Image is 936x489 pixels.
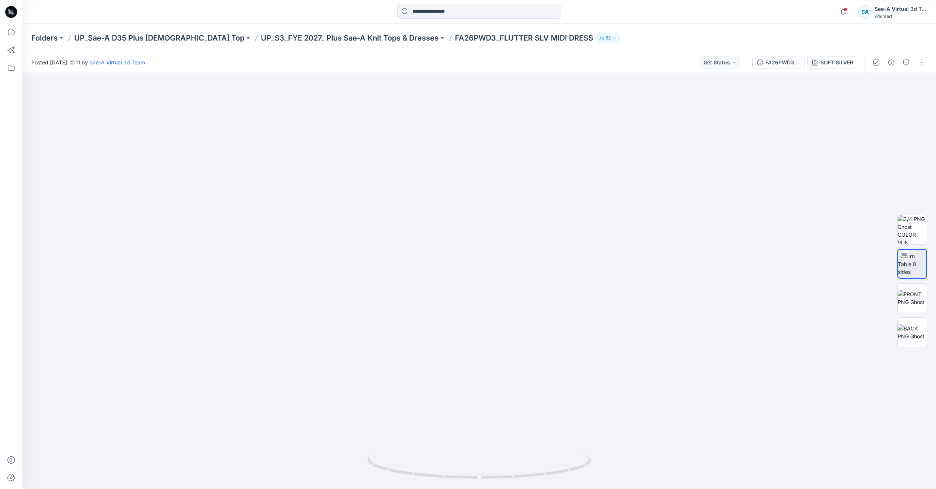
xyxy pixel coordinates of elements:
[807,57,858,68] button: SOFT SILVER
[875,13,927,19] div: Walmart
[605,34,611,42] p: 52
[820,58,853,67] div: SOFT SILVER
[31,58,145,66] span: Posted [DATE] 12:11 by
[455,33,593,43] p: FA26PWD3_FLUTTER SLV MIDI DRESS
[74,33,244,43] a: UP_Sae-A D35 Plus [DEMOGRAPHIC_DATA] Top
[885,57,897,68] button: Details
[898,290,927,306] img: FRONT PNG Ghost
[261,33,439,43] a: UP_S3_FYE 2027_ Plus Sae-A Knit Tops & Dresses
[898,325,927,340] img: BACK PNG Ghost
[89,59,145,65] a: Sae-A Virtual 3d Team
[875,4,927,13] div: Sae-A Virtual 3d Team
[596,33,620,43] button: 52
[858,5,872,19] div: SA
[898,252,926,276] img: Turn Table 8 sides
[31,33,58,43] a: Folders
[752,57,804,68] button: FA26PWD3_SOFT SILVER
[898,215,927,244] img: 3/4 PNG Ghost COLOR RUN
[765,58,800,67] div: FA26PWD3_SOFT SILVER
